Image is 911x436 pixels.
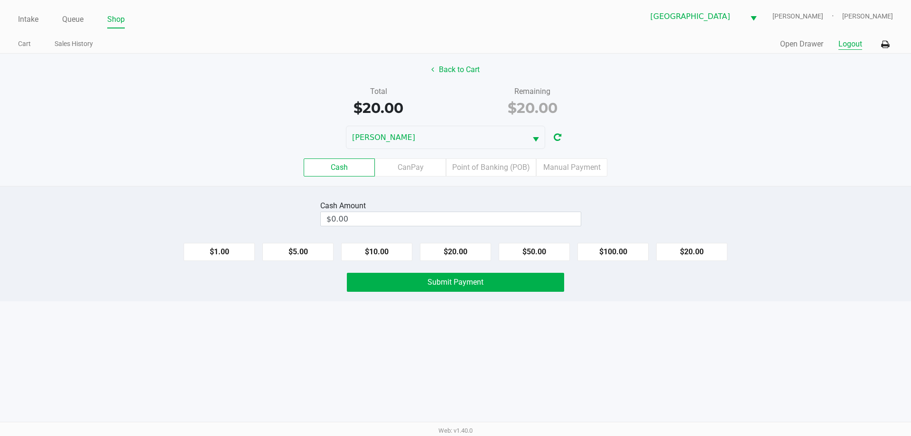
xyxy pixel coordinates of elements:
[744,5,762,28] button: Select
[428,278,483,287] span: Submit Payment
[499,243,570,261] button: $50.00
[55,38,93,50] a: Sales History
[446,158,536,176] label: Point of Banking (POB)
[463,86,603,97] div: Remaining
[184,243,255,261] button: $1.00
[656,243,727,261] button: $20.00
[425,61,486,79] button: Back to Cart
[375,158,446,176] label: CanPay
[842,11,893,21] span: [PERSON_NAME]
[420,243,491,261] button: $20.00
[18,13,38,26] a: Intake
[772,11,842,21] span: [PERSON_NAME]
[320,200,370,212] div: Cash Amount
[536,158,607,176] label: Manual Payment
[438,427,473,434] span: Web: v1.40.0
[262,243,334,261] button: $5.00
[527,126,545,148] button: Select
[308,86,448,97] div: Total
[62,13,84,26] a: Queue
[347,273,564,292] button: Submit Payment
[341,243,412,261] button: $10.00
[780,38,823,50] button: Open Drawer
[838,38,862,50] button: Logout
[577,243,649,261] button: $100.00
[304,158,375,176] label: Cash
[308,97,448,119] div: $20.00
[463,97,603,119] div: $20.00
[651,11,739,22] span: [GEOGRAPHIC_DATA]
[107,13,125,26] a: Shop
[18,38,31,50] a: Cart
[352,132,521,143] span: [PERSON_NAME]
